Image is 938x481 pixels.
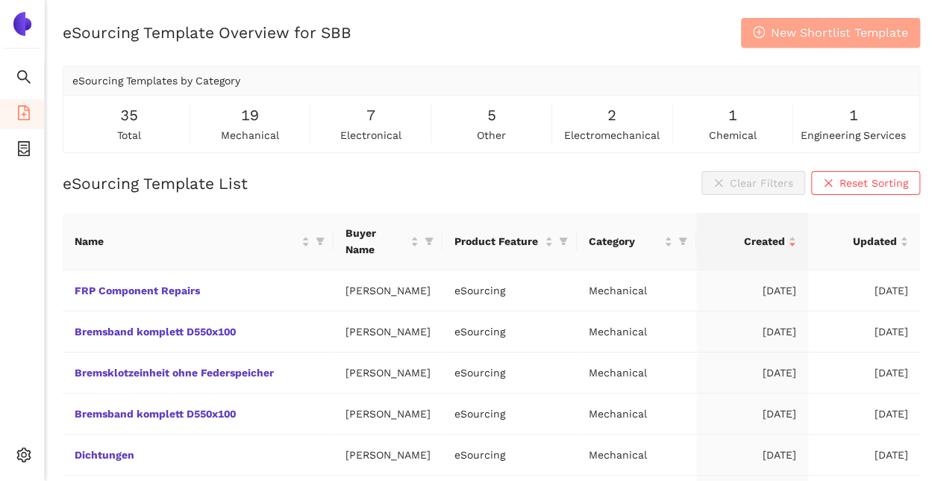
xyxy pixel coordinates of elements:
[16,136,31,166] span: container
[577,311,696,353] td: Mechanical
[808,213,920,270] th: this column's title is Updated,this column is sortable
[443,394,577,435] td: eSourcing
[334,353,443,394] td: [PERSON_NAME]
[823,178,834,190] span: close
[63,173,248,194] h2: eSourcing Template List
[577,435,696,476] td: Mechanical
[678,237,687,246] span: filter
[696,270,808,311] td: [DATE]
[16,64,31,94] span: search
[313,230,328,252] span: filter
[241,104,259,127] span: 19
[443,311,577,353] td: eSourcing
[577,394,696,435] td: Mechanical
[808,270,920,311] td: [DATE]
[808,435,920,476] td: [DATE]
[346,225,407,258] span: Buyer Name
[316,237,325,246] span: filter
[16,100,31,130] span: file-add
[72,75,240,87] span: eSourcing Templates by Category
[696,353,808,394] td: [DATE]
[696,311,808,353] td: [DATE]
[117,127,141,143] span: total
[454,233,542,249] span: Product Feature
[589,233,661,249] span: Category
[366,104,375,127] span: 7
[340,127,401,143] span: electronical
[334,311,443,353] td: [PERSON_NAME]
[443,353,577,394] td: eSourcing
[696,394,808,435] td: [DATE]
[701,171,805,195] button: closeClear Filters
[556,230,571,252] span: filter
[708,233,785,249] span: Created
[443,270,577,311] td: eSourcing
[839,175,908,191] span: Reset Sorting
[487,104,496,127] span: 5
[577,213,696,270] th: this column's title is Category,this column is sortable
[820,233,897,249] span: Updated
[443,213,577,270] th: this column's title is Product Feature,this column is sortable
[559,237,568,246] span: filter
[753,26,765,40] span: plus-circle
[334,435,443,476] td: [PERSON_NAME]
[808,394,920,435] td: [DATE]
[808,311,920,353] td: [DATE]
[63,213,334,270] th: this column's title is Name,this column is sortable
[811,171,920,195] button: closeReset Sorting
[120,104,138,127] span: 35
[564,127,660,143] span: electromechanical
[443,435,577,476] td: eSourcing
[477,127,506,143] span: other
[10,12,34,36] img: Logo
[16,442,31,472] span: setting
[334,213,443,270] th: this column's title is Buyer Name,this column is sortable
[696,435,808,476] td: [DATE]
[577,353,696,394] td: Mechanical
[741,18,920,48] button: plus-circleNew Shortlist Template
[849,104,858,127] span: 1
[808,353,920,394] td: [DATE]
[425,237,434,246] span: filter
[577,270,696,311] td: Mechanical
[675,230,690,252] span: filter
[63,22,351,43] h2: eSourcing Template Overview for SBB
[334,270,443,311] td: [PERSON_NAME]
[728,104,737,127] span: 1
[771,23,908,42] span: New Shortlist Template
[801,127,906,143] span: engineering services
[75,233,298,249] span: Name
[709,127,757,143] span: chemical
[334,394,443,435] td: [PERSON_NAME]
[422,222,437,261] span: filter
[221,127,279,143] span: mechanical
[607,104,616,127] span: 2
